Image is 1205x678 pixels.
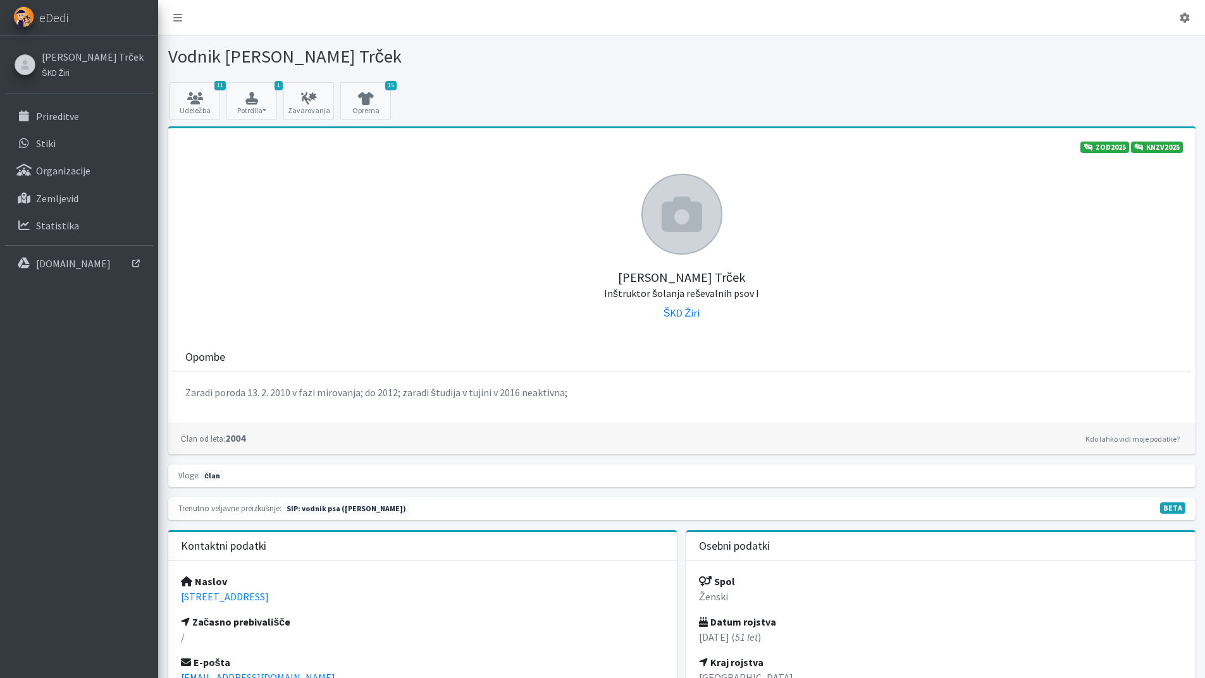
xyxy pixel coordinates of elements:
a: Prireditve [5,104,153,129]
small: Inštruktor šolanja reševalnih psov I [604,287,759,300]
p: Organizacije [36,164,90,177]
h5: [PERSON_NAME] Trček [181,255,1183,300]
em: 51 let [735,631,758,643]
strong: E-pošta [181,656,231,669]
a: ŠKD Žiri [664,306,700,319]
p: Prireditve [36,110,79,123]
small: Vloge: [178,470,200,480]
h3: Osebni podatki [699,540,770,553]
strong: Začasno prebivališče [181,615,291,628]
p: Stiki [36,137,56,150]
img: eDedi [13,6,34,27]
a: Zavarovanja [283,82,334,120]
strong: Datum rojstva [699,615,776,628]
h3: Opombe [185,351,225,364]
a: [STREET_ADDRESS] [181,590,269,603]
a: Kdo lahko vidi moje podatke? [1082,432,1183,447]
span: eDedi [39,8,68,27]
span: V fazi razvoja [1160,502,1185,514]
p: [DOMAIN_NAME] [36,257,111,270]
p: Ženski [699,589,1183,604]
h1: Vodnik [PERSON_NAME] Trček [168,45,677,68]
h3: Kontaktni podatki [181,540,266,553]
a: Zemljevid [5,186,153,211]
strong: 2004 [181,432,245,444]
span: 1 [275,81,283,90]
small: Trenutno veljavne preizkušnje: [178,503,281,513]
a: Stiki [5,131,153,156]
a: 11 Udeležba [170,82,220,120]
span: član [202,470,223,481]
a: KNZV2025 [1131,142,1183,153]
a: Statistika [5,213,153,238]
span: 11 [214,81,226,90]
button: 1 Potrdila [226,82,277,120]
small: Član od leta: [181,433,225,444]
strong: Spol [699,575,735,588]
a: [DOMAIN_NAME] [5,251,153,276]
p: Zaradi poroda 13. 2. 2010 v fazi mirovanja; do 2012; zaradi študija v tujini v 2016 neaktivna; [185,385,1178,400]
a: 15 Oprema [340,82,391,120]
p: Statistika [36,219,79,232]
p: Zemljevid [36,192,78,205]
a: [PERSON_NAME] Trček [42,49,144,64]
small: ŠKD Žiri [42,68,70,78]
span: 15 [385,81,397,90]
strong: Kraj rojstva [699,656,763,669]
p: / [181,629,665,645]
span: Naslednja preizkušnja: pomlad 2026 [283,503,409,514]
a: ŠKD Žiri [42,64,144,80]
a: Organizacije [5,158,153,183]
strong: Naslov [181,575,227,588]
p: [DATE] ( ) [699,629,1183,645]
a: ZOD2025 [1080,142,1129,153]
